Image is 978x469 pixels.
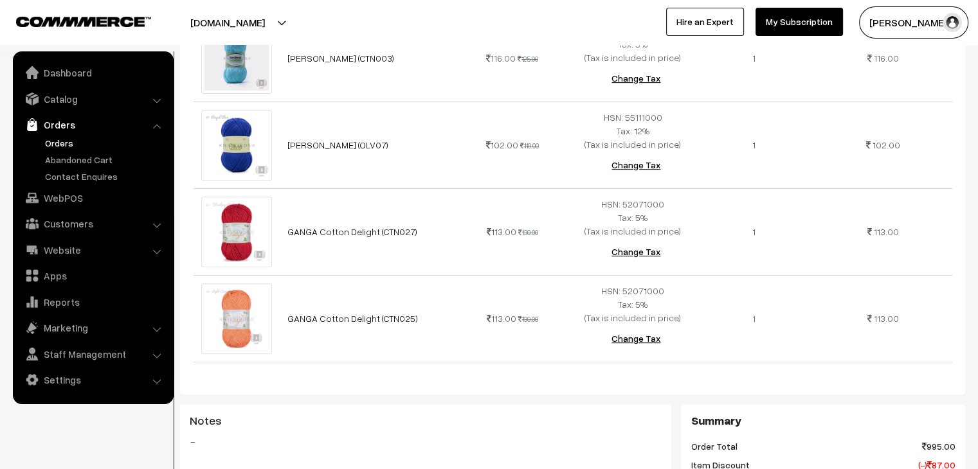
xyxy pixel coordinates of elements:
a: Customers [16,212,169,235]
a: Contact Enquires [42,170,169,183]
span: HSN: 52071000 Tax: 5% (Tax is included in price) [584,199,681,236]
span: 113.00 [487,313,516,324]
img: COMMMERCE [16,17,151,26]
strike: 130.00 [518,315,538,323]
div: Domain Overview [49,76,115,84]
span: 113.00 [487,226,516,237]
img: website_grey.svg [21,33,31,44]
strike: 110.00 [520,141,539,150]
a: [PERSON_NAME] (OLV07) [287,139,388,150]
a: My Subscription [756,8,843,36]
img: user [943,13,962,32]
span: 1 [752,313,756,324]
img: 1000051450.jpg [201,110,272,181]
button: Change Tax [601,151,671,179]
span: 1 [752,139,756,150]
img: 25.jpg [201,283,272,354]
span: HSN: 52071000 Tax: 5% (Tax is included in price) [584,285,681,323]
span: 113.00 [874,313,899,324]
button: Change Tax [601,324,671,353]
span: 102.00 [486,139,518,150]
a: GANGA Cotton Delight (CTN025) [287,313,418,324]
a: Marketing [16,316,169,339]
img: tab_keywords_by_traffic_grey.svg [128,75,138,85]
div: Domain: [DOMAIN_NAME] [33,33,141,44]
a: COMMMERCE [16,13,129,28]
a: GANGA Cotton Delight (CTN027) [287,226,417,237]
button: [PERSON_NAME]… [859,6,968,39]
img: 27.jpg [201,197,272,267]
a: Dashboard [16,61,169,84]
img: 1000052409.jpg [201,23,272,94]
span: 116.00 [874,53,899,64]
a: Hire an Expert [666,8,744,36]
strike: 130.00 [518,228,538,236]
button: Change Tax [601,64,671,93]
span: 1 [752,53,756,64]
a: Apps [16,264,169,287]
a: [PERSON_NAME] (CTN003) [287,53,394,64]
span: HSN: 55111000 Tax: 12% (Tax is included in price) [584,112,681,150]
div: Keywords by Traffic [142,76,217,84]
a: Orders [16,113,169,136]
a: Catalog [16,87,169,111]
strike: 125.00 [518,55,538,63]
span: 1 [752,226,756,237]
span: 995.00 [922,439,955,453]
span: 116.00 [486,53,516,64]
a: Reports [16,290,169,314]
a: Website [16,238,169,261]
a: Abandoned Cart [42,153,169,166]
a: Orders [42,136,169,150]
span: Order Total [691,439,737,453]
span: 113.00 [874,226,899,237]
div: v 4.0.25 [36,21,63,31]
h3: Summary [691,414,955,428]
button: Change Tax [601,238,671,266]
button: [DOMAIN_NAME] [145,6,310,39]
a: Staff Management [16,342,169,366]
a: Settings [16,368,169,391]
img: logo_orange.svg [21,21,31,31]
blockquote: - [190,434,662,449]
img: tab_domain_overview_orange.svg [35,75,45,85]
span: 102.00 [873,139,900,150]
h3: Notes [190,414,662,428]
a: WebPOS [16,186,169,209]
